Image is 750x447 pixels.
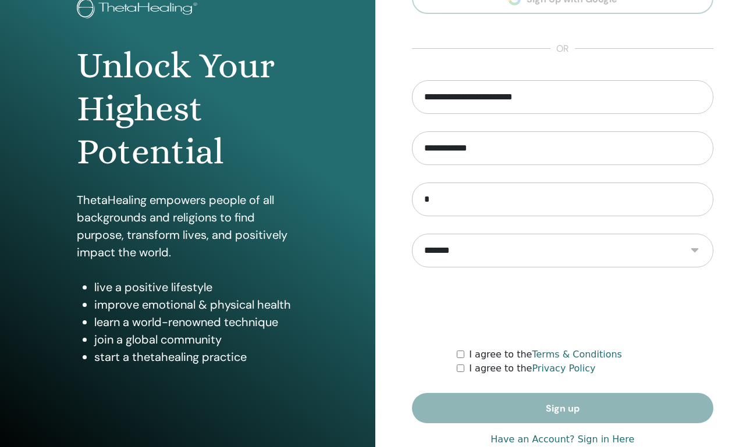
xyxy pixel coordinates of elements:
[94,331,298,348] li: join a global community
[474,285,651,330] iframe: reCAPTCHA
[550,42,575,56] span: or
[94,313,298,331] li: learn a world-renowned technique
[532,363,595,374] a: Privacy Policy
[469,362,595,376] label: I agree to the
[469,348,622,362] label: I agree to the
[532,349,621,360] a: Terms & Conditions
[490,432,634,446] a: Have an Account? Sign in Here
[94,296,298,313] li: improve emotional & physical health
[77,44,298,174] h1: Unlock Your Highest Potential
[77,191,298,261] p: ThetaHealing empowers people of all backgrounds and religions to find purpose, transform lives, a...
[94,348,298,366] li: start a thetahealing practice
[94,278,298,296] li: live a positive lifestyle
